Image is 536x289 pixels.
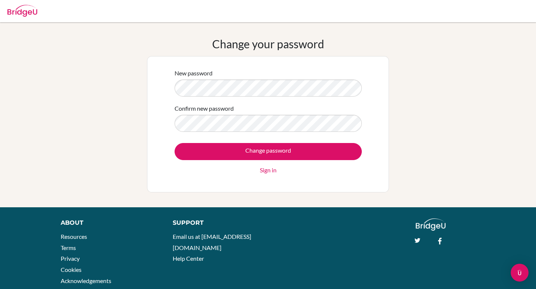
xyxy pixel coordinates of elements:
a: Privacy [61,255,80,262]
a: Help Center [173,255,204,262]
label: New password [175,69,213,78]
div: Support [173,218,261,227]
a: Terms [61,244,76,251]
a: Cookies [61,266,82,273]
img: logo_white@2x-f4f0deed5e89b7ecb1c2cc34c3e3d731f90f0f143d5ea2071677605dd97b5244.png [416,218,446,231]
a: Email us at [EMAIL_ADDRESS][DOMAIN_NAME] [173,233,251,251]
label: Confirm new password [175,104,234,113]
div: About [61,218,156,227]
h1: Change your password [212,37,324,51]
a: Sign in [260,166,277,175]
a: Acknowledgements [61,277,111,284]
img: Bridge-U [7,5,37,17]
input: Change password [175,143,362,160]
a: Resources [61,233,87,240]
div: Open Intercom Messenger [511,264,529,282]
